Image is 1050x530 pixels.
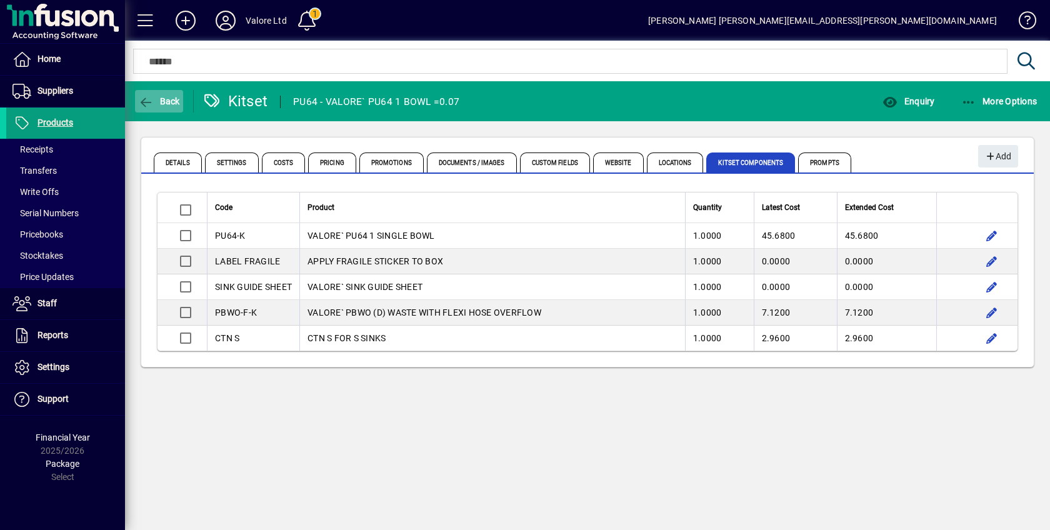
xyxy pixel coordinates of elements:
[12,208,79,218] span: Serial Numbers
[166,9,206,32] button: Add
[6,202,125,224] a: Serial Numbers
[837,274,936,300] td: 0.0000
[262,152,306,172] span: Costs
[6,245,125,266] a: Stocktakes
[37,86,73,96] span: Suppliers
[754,300,837,326] td: 7.1200
[37,117,73,127] span: Products
[12,251,63,261] span: Stocktakes
[12,272,74,282] span: Price Updates
[754,249,837,274] td: 0.0000
[6,160,125,181] a: Transfers
[754,223,837,249] td: 45.6800
[845,201,894,214] span: Extended Cost
[520,152,590,172] span: Custom Fields
[6,44,125,75] a: Home
[138,96,180,106] span: Back
[215,306,292,319] div: PBWO-F-K
[6,224,125,245] a: Pricebooks
[215,255,292,267] div: LABEL FRAGILE
[299,274,685,300] td: VALORE` SINK GUIDE SHEET
[685,223,754,249] td: 1.0000
[36,432,90,442] span: Financial Year
[299,223,685,249] td: VALORE` PU64 1 SINGLE BOWL
[978,145,1018,167] button: Add
[879,90,937,112] button: Enquiry
[593,152,644,172] span: Website
[12,144,53,154] span: Receipts
[685,300,754,326] td: 1.0000
[982,251,1002,271] button: Edit
[1009,2,1034,43] a: Knowledge Base
[308,152,356,172] span: Pricing
[205,152,259,172] span: Settings
[359,152,424,172] span: Promotions
[6,384,125,415] a: Support
[982,328,1002,348] button: Edit
[215,229,292,242] div: PU64-K
[6,320,125,351] a: Reports
[12,229,63,239] span: Pricebooks
[299,249,685,274] td: APPLY FRAGILE STICKER TO BOX
[6,139,125,160] a: Receipts
[246,11,287,31] div: Valore Ltd
[154,152,202,172] span: Details
[837,326,936,351] td: 2.9600
[882,96,934,106] span: Enquiry
[307,201,334,214] span: Product
[837,300,936,326] td: 7.1200
[6,352,125,383] a: Settings
[6,76,125,107] a: Suppliers
[958,90,1041,112] button: More Options
[37,54,61,64] span: Home
[837,249,936,274] td: 0.0000
[6,266,125,287] a: Price Updates
[6,288,125,319] a: Staff
[215,332,292,344] div: CTN S
[837,223,936,249] td: 45.6800
[135,90,183,112] button: Back
[984,146,1011,167] span: Add
[798,152,851,172] span: Prompts
[693,201,722,214] span: Quantity
[762,201,800,214] span: Latest Cost
[961,96,1037,106] span: More Options
[647,152,704,172] span: Locations
[754,326,837,351] td: 2.9600
[206,9,246,32] button: Profile
[648,11,997,31] div: [PERSON_NAME] [PERSON_NAME][EMAIL_ADDRESS][PERSON_NAME][DOMAIN_NAME]
[982,226,1002,246] button: Edit
[299,326,685,351] td: CTN S FOR S SINKS
[685,274,754,300] td: 1.0000
[6,181,125,202] a: Write Offs
[299,300,685,326] td: VALORE` PBWO (D) WASTE WITH FLEXI HOSE OVERFLOW
[982,302,1002,322] button: Edit
[12,166,57,176] span: Transfers
[203,91,268,111] div: Kitset
[427,152,517,172] span: Documents / Images
[982,277,1002,297] button: Edit
[12,187,59,197] span: Write Offs
[706,152,795,172] span: Kitset Components
[685,326,754,351] td: 1.0000
[754,274,837,300] td: 0.0000
[46,459,79,469] span: Package
[215,281,292,293] div: SINK GUIDE SHEET
[37,298,57,308] span: Staff
[125,90,194,112] app-page-header-button: Back
[293,92,459,112] div: PU64 - VALORE` PU64 1 BOWL =0.07
[685,249,754,274] td: 1.0000
[37,362,69,372] span: Settings
[215,201,232,214] span: Code
[37,394,69,404] span: Support
[37,330,68,340] span: Reports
